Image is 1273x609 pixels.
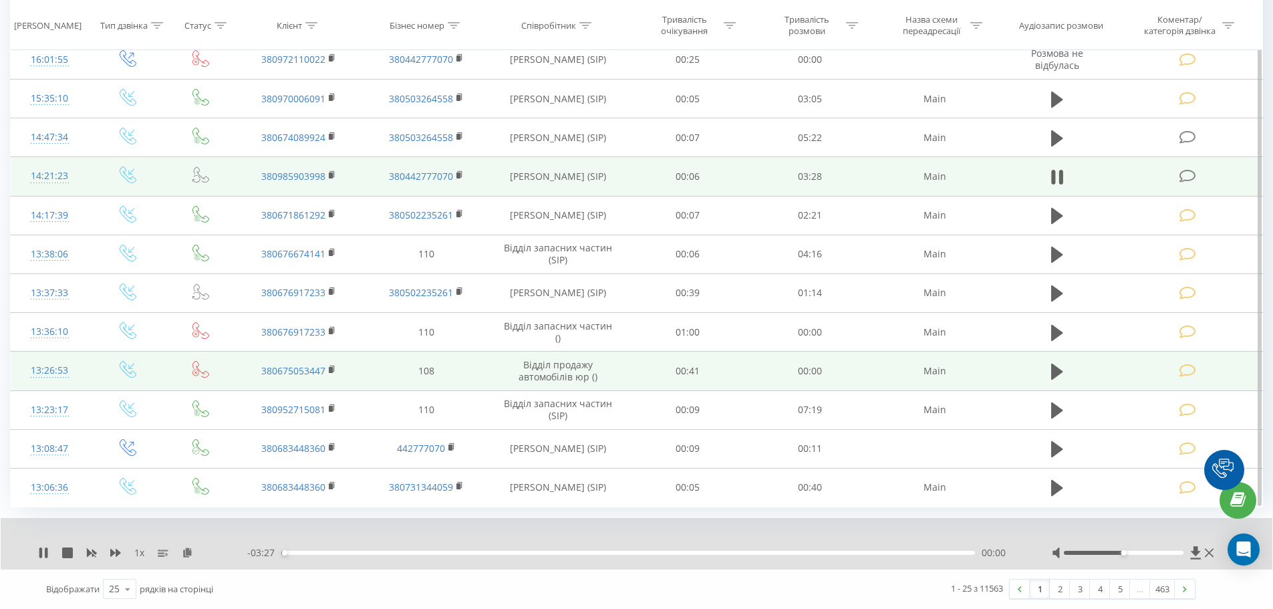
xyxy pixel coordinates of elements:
[649,14,720,37] div: Тривалість очікування
[390,19,444,31] div: Бізнес номер
[261,209,325,221] a: 380671861292
[490,235,627,273] td: Відділ запасних частин (SIP)
[627,273,749,312] td: 00:39
[490,40,627,79] td: [PERSON_NAME] (SIP)
[1150,580,1175,598] a: 463
[951,582,1003,595] div: 1 - 25 з 11563
[1130,580,1150,598] div: …
[749,235,871,273] td: 04:16
[771,14,843,37] div: Тривалість розмови
[362,390,489,429] td: 110
[134,546,144,560] span: 1 x
[749,80,871,118] td: 03:05
[389,92,453,105] a: 380503264558
[749,313,871,352] td: 00:00
[895,14,967,37] div: Назва схеми переадресації
[871,235,998,273] td: Main
[1121,550,1126,556] div: Accessibility label
[627,313,749,352] td: 01:00
[749,390,871,429] td: 07:19
[1031,47,1083,72] span: Розмова не відбулась
[362,313,489,352] td: 110
[1110,580,1130,598] a: 5
[749,118,871,157] td: 05:22
[24,436,76,462] div: 13:08:47
[184,19,211,31] div: Статус
[389,53,453,66] a: 380442777070
[871,390,998,429] td: Main
[871,157,998,196] td: Main
[389,286,453,299] a: 380502235261
[490,352,627,390] td: Відділ продажу автомобілів юр ()
[1141,14,1219,37] div: Коментар/категорія дзвінка
[1019,19,1103,31] div: Аудіозапис розмови
[627,390,749,429] td: 00:09
[490,390,627,429] td: Відділ запасних частин (SIP)
[871,352,998,390] td: Main
[24,397,76,423] div: 13:23:17
[749,352,871,390] td: 00:00
[24,86,76,112] div: 15:35:10
[871,118,998,157] td: Main
[247,546,281,560] span: - 03:27
[24,124,76,150] div: 14:47:34
[14,19,82,31] div: [PERSON_NAME]
[397,442,445,455] a: 442777070
[749,40,871,79] td: 00:00
[1090,580,1110,598] a: 4
[1030,580,1050,598] a: 1
[627,352,749,390] td: 00:41
[749,429,871,468] td: 00:11
[749,196,871,235] td: 02:21
[627,196,749,235] td: 00:07
[24,475,76,501] div: 13:06:36
[277,19,302,31] div: Клієнт
[871,80,998,118] td: Main
[389,209,453,221] a: 380502235261
[24,358,76,384] div: 13:26:53
[871,273,998,312] td: Main
[627,468,749,507] td: 00:05
[261,442,325,455] a: 380683448360
[627,429,749,468] td: 00:09
[490,80,627,118] td: [PERSON_NAME] (SIP)
[140,583,213,595] span: рядків на сторінці
[261,403,325,416] a: 380952715081
[871,196,998,235] td: Main
[24,280,76,306] div: 13:37:33
[109,582,120,596] div: 25
[627,118,749,157] td: 00:07
[261,131,325,144] a: 380674089924
[521,19,576,31] div: Співробітник
[24,203,76,229] div: 14:17:39
[1228,533,1260,566] div: Open Intercom Messenger
[24,47,76,73] div: 16:01:55
[100,19,148,31] div: Тип дзвінка
[627,40,749,79] td: 00:25
[749,468,871,507] td: 00:40
[261,170,325,182] a: 380985903998
[24,241,76,267] div: 13:38:06
[261,286,325,299] a: 380676917233
[261,326,325,338] a: 380676917233
[362,352,489,390] td: 108
[261,364,325,377] a: 380675053447
[627,157,749,196] td: 00:06
[389,170,453,182] a: 380442777070
[1050,580,1070,598] a: 2
[24,319,76,345] div: 13:36:10
[261,247,325,260] a: 380676674141
[24,163,76,189] div: 14:21:23
[627,235,749,273] td: 00:06
[362,235,489,273] td: 110
[982,546,1006,560] span: 00:00
[389,131,453,144] a: 380503264558
[749,273,871,312] td: 01:14
[871,313,998,352] td: Main
[1070,580,1090,598] a: 3
[749,157,871,196] td: 03:28
[871,468,998,507] td: Main
[261,92,325,105] a: 380970006091
[490,429,627,468] td: [PERSON_NAME] (SIP)
[261,481,325,493] a: 380683448360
